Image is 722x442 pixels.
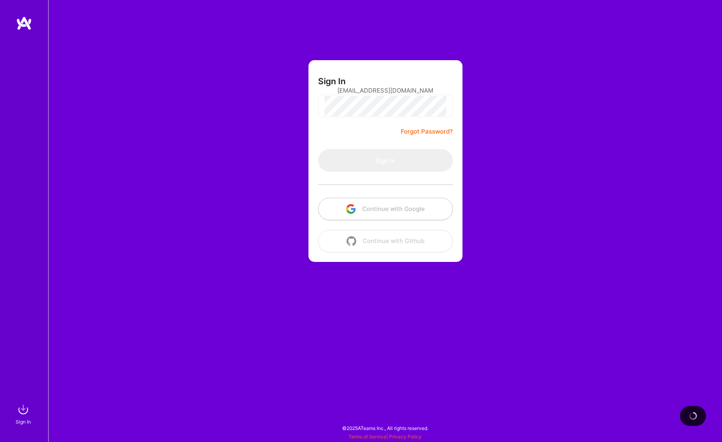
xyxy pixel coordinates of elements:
[349,434,422,440] span: |
[349,434,386,440] a: Terms of Service
[318,230,453,252] button: Continue with Github
[688,411,698,421] img: loading
[337,80,434,101] input: Email...
[318,76,346,86] h3: Sign In
[389,434,422,440] a: Privacy Policy
[318,198,453,220] button: Continue with Google
[346,204,356,214] img: icon
[401,127,453,136] a: Forgot Password?
[48,418,722,438] div: © 2025 ATeams Inc., All rights reserved.
[16,418,31,426] div: Sign In
[17,401,31,426] a: sign inSign In
[318,149,453,172] button: Sign In
[16,16,32,30] img: logo
[15,401,31,418] img: sign in
[347,236,356,246] img: icon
